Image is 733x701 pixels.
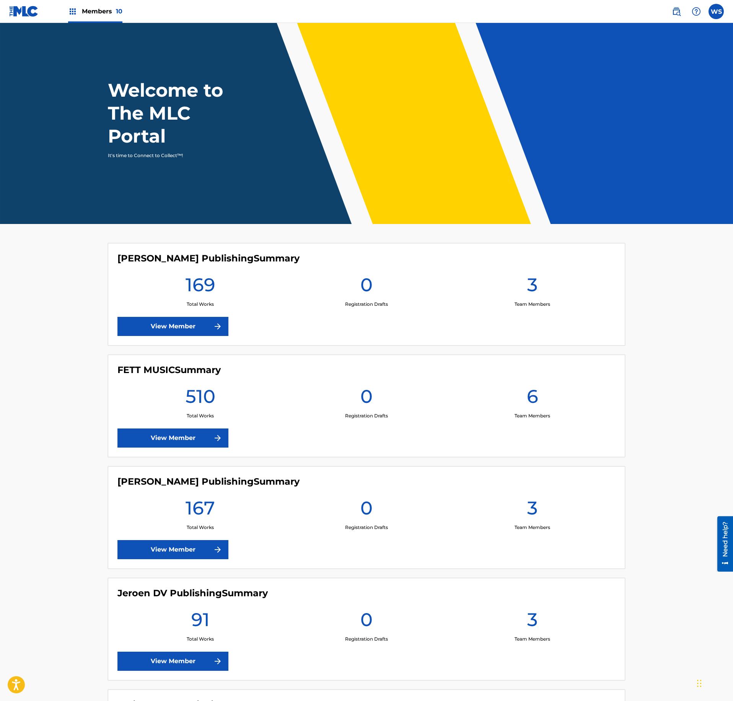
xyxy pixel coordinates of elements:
[117,652,228,671] a: View Member
[117,587,268,599] h4: Jeroen DV Publishing
[689,4,704,19] div: Help
[191,608,210,636] h1: 91
[345,524,388,531] p: Registration Drafts
[527,385,538,412] h1: 6
[82,7,122,16] span: Members
[187,301,214,308] p: Total Works
[527,608,538,636] h1: 3
[108,79,251,148] h1: Welcome to The MLC Portal
[695,664,733,701] iframe: Chat Widget
[672,7,681,16] img: search
[213,545,222,554] img: f7272a7cc735f4ea7f67.svg
[527,273,538,301] h1: 3
[345,412,388,419] p: Registration Drafts
[697,672,702,695] div: Drag
[117,364,221,376] h4: FETT MUSIC
[187,412,214,419] p: Total Works
[186,273,215,301] h1: 169
[213,433,222,443] img: f7272a7cc735f4ea7f67.svg
[117,428,228,448] a: View Member
[515,301,550,308] p: Team Members
[213,322,222,331] img: f7272a7cc735f4ea7f67.svg
[360,273,373,301] h1: 0
[345,301,388,308] p: Registration Drafts
[186,385,215,412] h1: 510
[187,636,214,643] p: Total Works
[186,497,215,524] h1: 167
[527,497,538,524] h1: 3
[187,524,214,531] p: Total Works
[68,7,77,16] img: Top Rightsholders
[515,412,550,419] p: Team Members
[108,152,241,159] p: It's time to Connect to Collect™!
[8,5,19,41] div: Need help?
[712,516,733,572] iframe: Resource Center
[116,8,122,15] span: 10
[9,6,39,17] img: MLC Logo
[117,540,228,559] a: View Member
[692,7,701,16] img: help
[360,385,373,412] h1: 0
[117,253,300,264] h4: Deniz Cengizler Publishing
[360,497,373,524] h1: 0
[669,4,684,19] a: Public Search
[117,317,228,336] a: View Member
[117,476,300,487] h4: Florian Mohr Publishing
[360,608,373,636] h1: 0
[515,524,550,531] p: Team Members
[345,636,388,643] p: Registration Drafts
[515,636,550,643] p: Team Members
[709,4,724,19] div: User Menu
[213,657,222,666] img: f7272a7cc735f4ea7f67.svg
